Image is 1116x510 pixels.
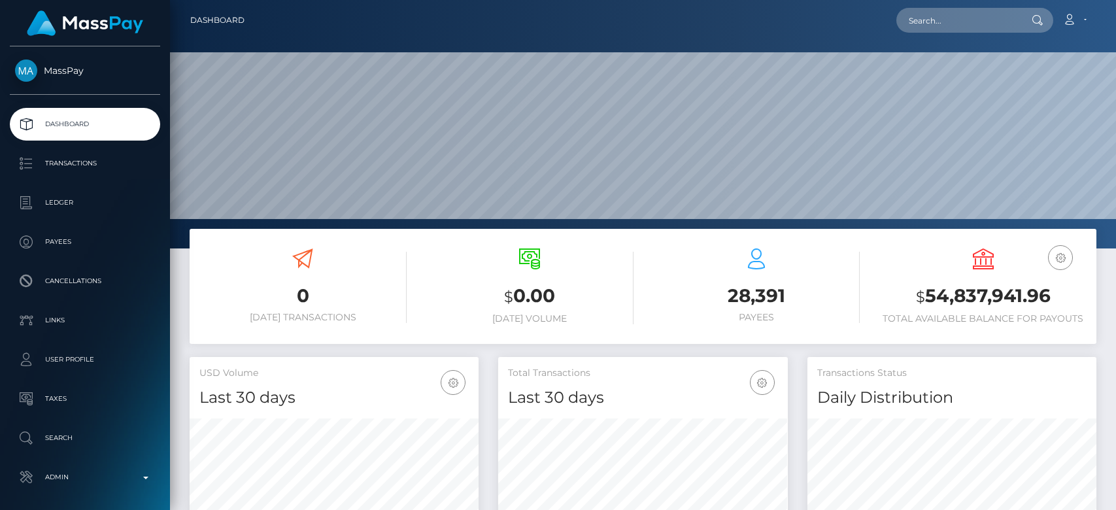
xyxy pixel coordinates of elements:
[15,114,155,134] p: Dashboard
[10,186,160,219] a: Ledger
[10,147,160,180] a: Transactions
[199,386,469,409] h4: Last 30 days
[426,313,634,324] h6: [DATE] Volume
[10,304,160,337] a: Links
[10,461,160,494] a: Admin
[10,108,160,141] a: Dashboard
[508,386,777,409] h4: Last 30 days
[10,382,160,415] a: Taxes
[15,193,155,212] p: Ledger
[879,313,1087,324] h6: Total Available Balance for Payouts
[15,271,155,291] p: Cancellations
[190,7,245,34] a: Dashboard
[15,154,155,173] p: Transactions
[15,311,155,330] p: Links
[653,312,860,323] h6: Payees
[508,367,777,380] h5: Total Transactions
[199,312,407,323] h6: [DATE] Transactions
[15,350,155,369] p: User Profile
[817,386,1087,409] h4: Daily Distribution
[10,343,160,376] a: User Profile
[504,288,513,306] small: $
[199,283,407,309] h3: 0
[15,467,155,487] p: Admin
[817,367,1087,380] h5: Transactions Status
[896,8,1019,33] input: Search...
[27,10,143,36] img: MassPay Logo
[916,288,925,306] small: $
[15,389,155,409] p: Taxes
[199,367,469,380] h5: USD Volume
[15,232,155,252] p: Payees
[15,428,155,448] p: Search
[10,265,160,297] a: Cancellations
[879,283,1087,310] h3: 54,837,941.96
[15,59,37,82] img: MassPay
[426,283,634,310] h3: 0.00
[10,226,160,258] a: Payees
[10,65,160,76] span: MassPay
[653,283,860,309] h3: 28,391
[10,422,160,454] a: Search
